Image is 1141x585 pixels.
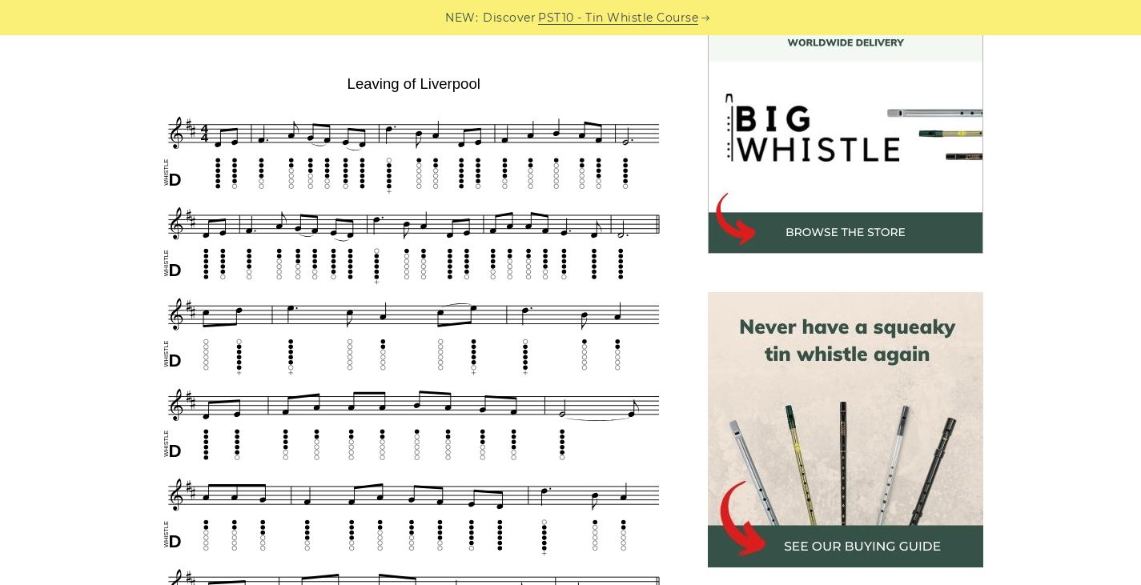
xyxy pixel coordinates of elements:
a: PST10 - Tin Whistle Course [538,9,698,27]
img: tin whistle buying guide [708,292,983,567]
span: Discover [483,9,536,27]
span: NEW: [445,9,478,27]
